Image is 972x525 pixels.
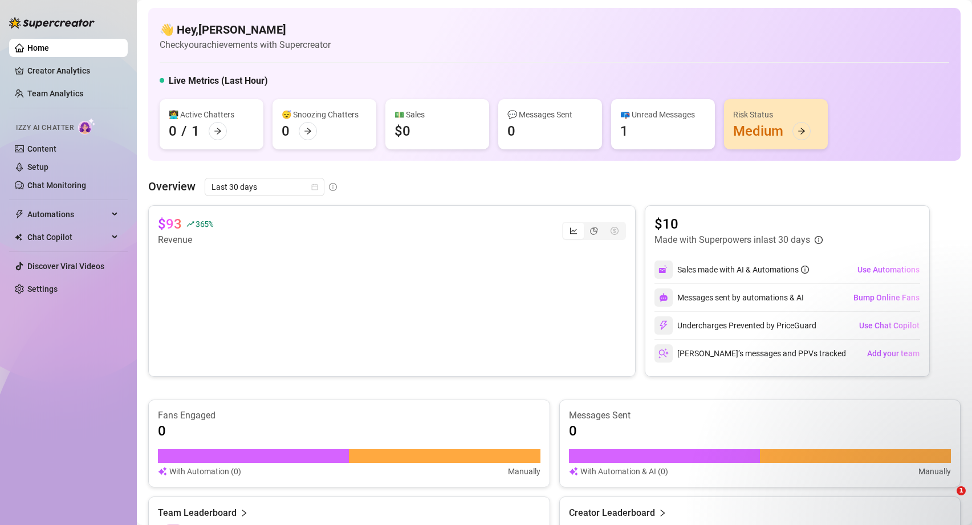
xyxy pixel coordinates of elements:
[240,506,248,520] span: right
[27,144,56,153] a: Content
[27,62,119,80] a: Creator Analytics
[658,348,669,359] img: svg%3e
[859,316,920,335] button: Use Chat Copilot
[27,262,104,271] a: Discover Viral Videos
[867,349,920,358] span: Add your team
[508,465,540,478] article: Manually
[507,122,515,140] div: 0
[27,162,48,172] a: Setup
[620,122,628,140] div: 1
[158,215,182,233] article: $93
[815,236,823,244] span: info-circle
[27,205,108,223] span: Automations
[158,409,540,422] article: Fans Engaged
[158,422,166,440] article: 0
[169,74,268,88] h5: Live Metrics (Last Hour)
[677,263,809,276] div: Sales made with AI & Automations
[658,320,669,331] img: svg%3e
[569,422,577,440] article: 0
[857,265,920,274] span: Use Automations
[580,465,668,478] article: With Automation & AI (0)
[27,89,83,98] a: Team Analytics
[654,316,816,335] div: Undercharges Prevented by PriceGuard
[569,409,951,422] article: Messages Sent
[15,233,22,241] img: Chat Copilot
[733,108,819,121] div: Risk Status
[611,227,619,235] span: dollar-circle
[859,321,920,330] span: Use Chat Copilot
[562,222,626,240] div: segmented control
[507,108,593,121] div: 💬 Messages Sent
[27,228,108,246] span: Chat Copilot
[212,178,318,196] span: Last 30 days
[658,264,669,275] img: svg%3e
[196,218,213,229] span: 365 %
[867,344,920,363] button: Add your team
[654,233,810,247] article: Made with Superpowers in last 30 days
[933,486,961,514] iframe: Intercom live chat
[654,344,846,363] div: [PERSON_NAME]’s messages and PPVs tracked
[957,486,966,495] span: 1
[801,266,809,274] span: info-circle
[169,465,241,478] article: With Automation (0)
[395,122,410,140] div: $0
[590,227,598,235] span: pie-chart
[654,288,804,307] div: Messages sent by automations & AI
[169,122,177,140] div: 0
[158,465,167,478] img: svg%3e
[282,122,290,140] div: 0
[16,123,74,133] span: Izzy AI Chatter
[78,118,96,135] img: AI Chatter
[27,284,58,294] a: Settings
[169,108,254,121] div: 👩‍💻 Active Chatters
[148,178,196,195] article: Overview
[160,38,331,52] article: Check your achievements with Supercreator
[853,293,920,302] span: Bump Online Fans
[15,210,24,219] span: thunderbolt
[620,108,706,121] div: 📪 Unread Messages
[27,43,49,52] a: Home
[158,233,213,247] article: Revenue
[186,220,194,228] span: rise
[654,215,823,233] article: $10
[569,465,578,478] img: svg%3e
[853,288,920,307] button: Bump Online Fans
[27,181,86,190] a: Chat Monitoring
[570,227,577,235] span: line-chart
[798,127,806,135] span: arrow-right
[160,22,331,38] h4: 👋 Hey, [PERSON_NAME]
[214,127,222,135] span: arrow-right
[9,17,95,29] img: logo-BBDzfeDw.svg
[569,506,655,520] article: Creator Leaderboard
[659,293,668,302] img: svg%3e
[304,127,312,135] span: arrow-right
[329,183,337,191] span: info-circle
[311,184,318,190] span: calendar
[857,261,920,279] button: Use Automations
[158,506,237,520] article: Team Leaderboard
[658,506,666,520] span: right
[282,108,367,121] div: 😴 Snoozing Chatters
[395,108,480,121] div: 💵 Sales
[192,122,200,140] div: 1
